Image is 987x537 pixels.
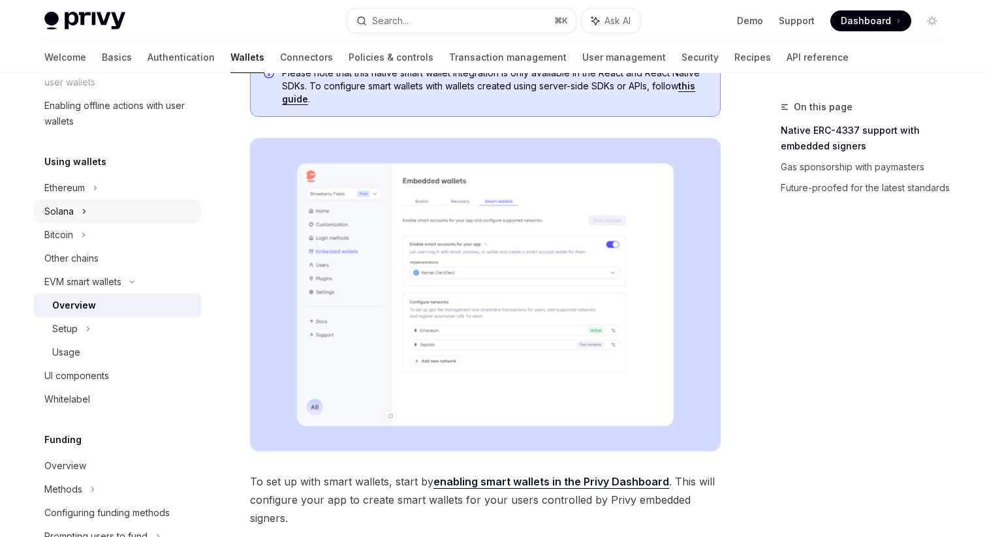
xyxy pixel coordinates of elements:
[44,482,82,497] div: Methods
[102,42,132,73] a: Basics
[250,472,721,527] span: To set up with smart wallets, start by . This will configure your app to create smart wallets for...
[44,227,73,243] div: Bitcoin
[737,14,763,27] a: Demo
[347,9,576,33] button: Search...⌘K
[44,391,90,407] div: Whitelabel
[250,138,721,452] img: Sample enable smart wallets
[230,42,264,73] a: Wallets
[794,99,853,115] span: On this page
[44,505,170,521] div: Configuring funding methods
[554,16,568,26] span: ⌘ K
[34,454,201,478] a: Overview
[44,154,106,170] h5: Using wallets
[148,42,215,73] a: Authentication
[52,345,80,360] div: Usage
[34,364,201,388] a: UI components
[781,120,953,157] a: Native ERC-4337 support with embedded signers
[44,204,74,219] div: Solana
[44,432,82,448] h5: Funding
[433,475,669,489] a: enabling smart wallets in the Privy Dashboard
[781,177,953,198] a: Future-proofed for the latest standards
[44,42,86,73] a: Welcome
[922,10,943,31] button: Toggle dark mode
[44,458,86,474] div: Overview
[841,14,891,27] span: Dashboard
[34,294,201,317] a: Overview
[44,251,99,266] div: Other chains
[34,94,201,133] a: Enabling offline actions with user wallets
[582,9,640,33] button: Ask AI
[681,42,719,73] a: Security
[44,12,125,30] img: light logo
[264,68,277,81] svg: Info
[34,501,201,525] a: Configuring funding methods
[830,10,911,31] a: Dashboard
[779,14,815,27] a: Support
[449,42,567,73] a: Transaction management
[372,13,409,29] div: Search...
[280,42,333,73] a: Connectors
[52,298,96,313] div: Overview
[34,247,201,270] a: Other chains
[44,98,193,129] div: Enabling offline actions with user wallets
[604,14,631,27] span: Ask AI
[781,157,953,177] a: Gas sponsorship with paymasters
[349,42,433,73] a: Policies & controls
[34,388,201,411] a: Whitelabel
[44,274,121,290] div: EVM smart wallets
[582,42,666,73] a: User management
[52,321,78,337] div: Setup
[282,67,707,106] span: Please note that this native smart wallet integration is only available in the React and React Na...
[34,341,201,364] a: Usage
[734,42,771,73] a: Recipes
[787,42,849,73] a: API reference
[44,368,109,384] div: UI components
[44,180,85,196] div: Ethereum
